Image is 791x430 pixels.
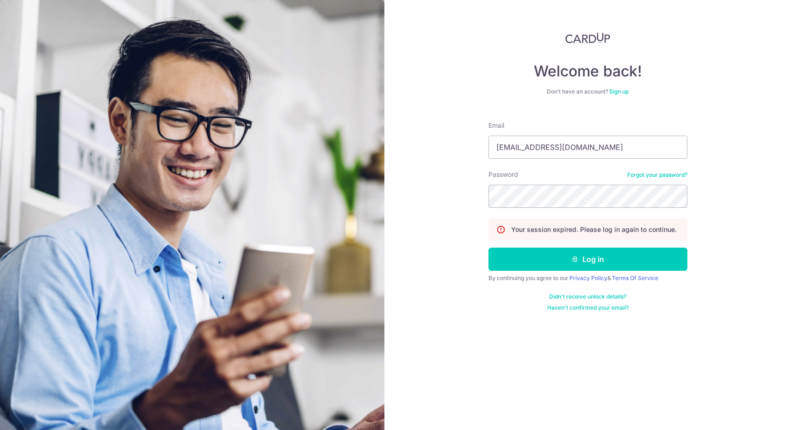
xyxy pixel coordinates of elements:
a: Haven't confirmed your email? [547,304,629,312]
h4: Welcome back! [488,62,687,81]
label: Email [488,121,504,130]
a: Sign up [609,88,629,95]
input: Enter your Email [488,136,687,159]
p: Your session expired. Please log in again to continue. [511,225,677,234]
a: Didn't receive unlock details? [549,293,626,300]
div: Don’t have an account? [488,88,687,95]
button: Log in [488,248,687,271]
img: CardUp Logo [565,32,611,44]
a: Terms Of Service [612,274,658,281]
div: By continuing you agree to our & [488,274,687,282]
label: Password [488,170,518,179]
a: Privacy Policy [569,274,607,281]
a: Forgot your password? [627,171,687,179]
